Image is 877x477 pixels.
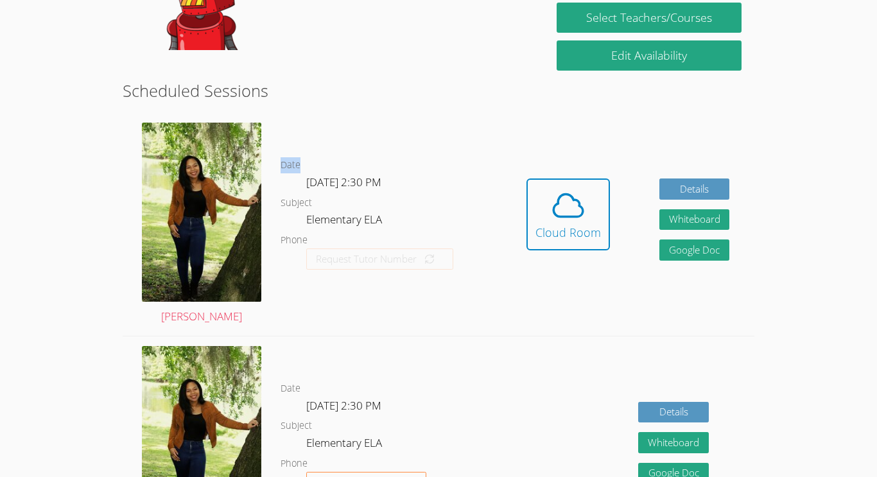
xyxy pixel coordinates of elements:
[281,157,300,173] dt: Date
[281,232,308,248] dt: Phone
[142,123,261,302] img: avatar.png
[123,78,754,103] h2: Scheduled Sessions
[281,195,312,211] dt: Subject
[638,432,709,453] button: Whiteboard
[306,211,385,232] dd: Elementary ELA
[306,434,385,456] dd: Elementary ELA
[557,40,742,71] a: Edit Availability
[535,223,601,241] div: Cloud Room
[659,178,730,200] a: Details
[316,254,417,264] span: Request Tutor Number
[638,402,709,423] a: Details
[306,398,381,413] span: [DATE] 2:30 PM
[142,123,261,326] a: [PERSON_NAME]
[659,209,730,230] button: Whiteboard
[306,175,381,189] span: [DATE] 2:30 PM
[306,248,453,270] button: Request Tutor Number
[281,456,308,472] dt: Phone
[526,178,610,250] button: Cloud Room
[281,381,300,397] dt: Date
[281,418,312,434] dt: Subject
[659,239,730,261] a: Google Doc
[557,3,742,33] a: Select Teachers/Courses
